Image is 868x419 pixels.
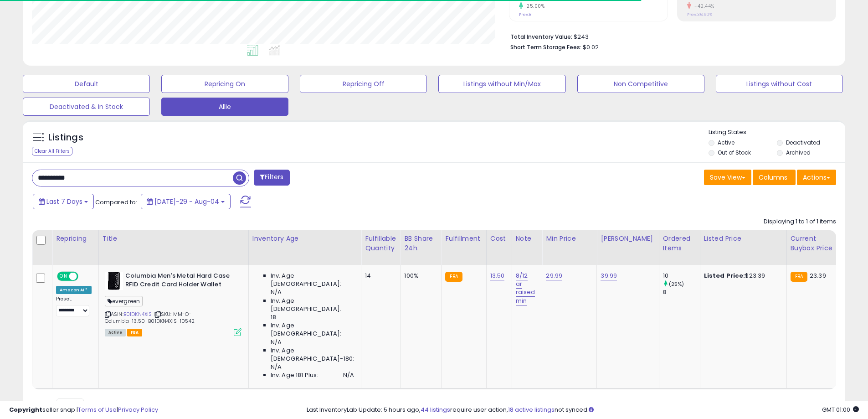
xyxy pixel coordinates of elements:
label: Out of Stock [718,149,751,156]
span: OFF [77,273,92,280]
div: Fulfillable Quantity [365,234,396,253]
div: 8 [663,288,700,296]
label: Archived [786,149,811,156]
div: Displaying 1 to 1 of 1 items [764,217,836,226]
div: Last InventoryLab Update: 5 hours ago, require user action, not synced. [307,406,859,414]
a: 29.99 [546,271,562,280]
b: Columbia Men's Metal Hard Case RFID Credit Card Holder Wallet [125,272,236,291]
small: 25.00% [523,3,544,10]
span: 23.39 [810,271,826,280]
div: Cost [490,234,508,243]
span: Compared to: [95,198,137,207]
a: Terms of Use [78,405,117,414]
span: evergreen [105,296,143,306]
div: $23.39 [704,272,780,280]
button: Deactivated & In Stock [23,98,150,116]
p: Listing States: [709,128,845,137]
div: 10 [663,272,700,280]
small: Prev: 36.90% [687,12,712,17]
div: Title [103,234,245,243]
b: Total Inventory Value: [510,33,572,41]
div: seller snap | | [9,406,158,414]
div: Amazon AI * [56,286,92,294]
label: Deactivated [786,139,820,146]
span: N/A [271,363,282,371]
small: FBA [791,272,807,282]
button: Filters [254,170,289,186]
button: Listings without Min/Max [438,75,565,93]
div: Current Buybox Price [791,234,837,253]
span: Columns [759,173,787,182]
span: Last 7 Days [46,197,82,206]
div: Note [516,234,539,243]
span: Inv. Age [DEMOGRAPHIC_DATA]: [271,321,354,338]
button: Allie [161,98,288,116]
button: Repricing Off [300,75,427,93]
b: Listed Price: [704,271,745,280]
span: [DATE]-29 - Aug-04 [154,197,219,206]
small: -42.44% [691,3,714,10]
b: Short Term Storage Fees: [510,43,581,51]
button: Actions [797,170,836,185]
div: Ordered Items [663,234,696,253]
div: Clear All Filters [32,147,72,155]
small: (25%) [669,280,684,288]
div: 14 [365,272,393,280]
div: Preset: [56,296,92,316]
span: | SKU: MM-O-Columbia_13.50_B01DKN4XIS_10542 [105,310,195,324]
span: $0.02 [583,43,599,52]
button: Save View [704,170,751,185]
button: Last 7 Days [33,194,94,209]
div: ASIN: [105,272,241,335]
a: Privacy Policy [118,405,158,414]
a: 18 active listings [508,405,555,414]
span: N/A [271,288,282,296]
a: 13.50 [490,271,505,280]
span: 2025-08-14 01:00 GMT [822,405,859,414]
div: 100% [404,272,434,280]
div: Listed Price [704,234,783,243]
button: Columns [753,170,796,185]
a: 8/12 ar raised min [516,271,535,305]
small: FBA [445,272,462,282]
span: All listings currently available for purchase on Amazon [105,329,126,336]
button: Listings without Cost [716,75,843,93]
a: B01DKN4XIS [123,310,152,318]
span: Inv. Age [DEMOGRAPHIC_DATA]: [271,297,354,313]
div: Repricing [56,234,95,243]
div: [PERSON_NAME] [601,234,655,243]
div: Inventory Age [252,234,357,243]
button: Non Competitive [577,75,704,93]
span: 18 [271,313,276,321]
span: Inv. Age [DEMOGRAPHIC_DATA]-180: [271,347,354,363]
h5: Listings [48,131,83,144]
a: 44 listings [421,405,450,414]
a: 39.99 [601,271,617,280]
button: [DATE]-29 - Aug-04 [141,194,231,209]
label: Active [718,139,734,146]
button: Repricing On [161,75,288,93]
span: N/A [343,371,354,379]
span: FBA [127,329,143,336]
img: 41WJpIG9Q5L._SL40_.jpg [105,272,123,290]
div: BB Share 24h. [404,234,437,253]
li: $243 [510,31,829,41]
span: N/A [271,338,282,347]
div: Fulfillment [445,234,482,243]
span: Inv. Age 181 Plus: [271,371,318,379]
button: Default [23,75,150,93]
small: Prev: 8 [519,12,531,17]
strong: Copyright [9,405,42,414]
span: Inv. Age [DEMOGRAPHIC_DATA]: [271,272,354,288]
span: ON [58,273,69,280]
div: Min Price [546,234,593,243]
